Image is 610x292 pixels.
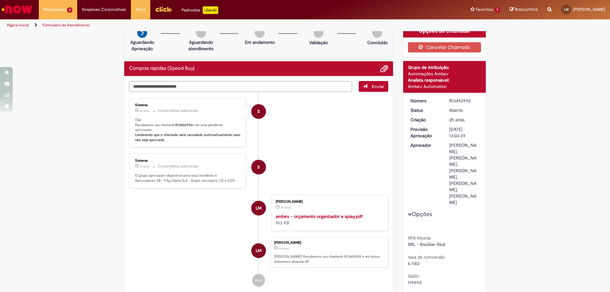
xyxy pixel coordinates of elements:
[186,39,216,52] p: Aguardando atendimento
[408,241,445,247] span: BRL - Brazilian Real
[1,3,33,16] img: ServiceNow
[256,243,261,258] span: LM
[408,77,481,83] div: Analista responsável:
[408,64,481,71] div: Grupo de Atribuição:
[449,107,479,113] div: Aberto
[274,241,385,245] div: [PERSON_NAME]
[140,109,150,113] span: 2h atrás
[136,6,146,13] span: More
[140,165,150,168] span: 2h atrás
[135,173,241,183] p: O grupo aprovador disponível para esse incidente é: Aprovadores SB - F.Ag.Claras Sul - Grupo cerv...
[309,39,328,46] p: Validação
[257,160,260,175] span: S
[359,81,388,92] button: Enviar
[5,19,402,31] ul: Trilhas de página
[129,237,388,268] li: Lucas Zscharnock Martini
[476,6,493,13] span: Favoritos
[135,103,241,107] div: Sistema
[155,4,172,14] img: click_logo_yellow_360x200.png
[140,109,150,113] time: 27/08/2025 15:04:52
[449,117,464,123] span: 2h atrás
[281,206,291,209] span: 2h atrás
[314,28,323,38] img: img-circle-grey.png
[449,117,479,123] div: 27/08/2025 15:04:39
[158,164,199,169] small: Comentários adicionais
[408,254,445,260] b: taxa de conversão
[449,117,464,123] time: 27/08/2025 15:04:39
[408,71,481,77] div: Automações Ambev
[406,117,445,123] dt: Criação
[251,201,266,215] div: Lucas Zscharnock Martini
[408,235,431,241] b: RPA Moeda
[408,42,481,52] button: Cancelar Chamado
[573,7,605,12] span: [PERSON_NAME]
[182,6,218,14] div: Padroniza
[279,247,289,250] time: 27/08/2025 15:04:39
[43,23,90,28] a: Formulário de Atendimento
[175,123,192,127] b: R13452992
[127,39,158,52] p: Aguardando Aprovação
[137,28,147,38] img: arrow-next.png
[257,104,260,119] span: S
[276,214,363,219] a: ambev - orçamento organizador e spray.pdf
[495,7,500,13] span: 7
[408,261,419,266] span: 6.1182
[406,126,445,139] dt: Previsão Aprovação
[82,6,126,13] span: Despesas Corporativas
[281,206,291,209] time: 27/08/2025 15:04:26
[406,98,445,104] dt: Número
[135,132,241,142] b: Lembrando que o chamado será cancelado automaticamente caso não seja aprovado.
[245,39,275,45] p: Em andamento
[408,273,419,279] b: Saldo
[408,280,422,285] span: 11949.5
[515,6,538,12] span: Rascunhos
[279,247,289,250] span: 2h atrás
[449,98,479,104] div: R13452992
[406,142,445,148] dt: Aprovador
[380,65,388,73] button: Adicionar anexos
[256,200,261,216] span: LM
[196,28,206,38] img: img-circle-grey.png
[510,7,538,13] a: Rascunhos
[251,160,266,174] div: System
[251,243,266,258] div: Lucas Zscharnock Martini
[564,7,569,11] span: LM
[129,66,195,71] h2: Compras rápidas (Speed Buy) Histórico de tíquete
[367,39,388,46] p: Concluído
[255,28,265,38] img: img-circle-grey.png
[276,200,382,204] div: [PERSON_NAME]
[449,126,479,139] div: [DATE] 13:04:39
[403,25,486,37] div: Opções do Chamado
[406,107,445,113] dt: Status
[276,213,382,226] div: 153 KB
[7,23,29,28] a: Página inicial
[67,7,72,13] span: 3
[129,81,352,92] textarea: Digite sua mensagem aqui...
[135,159,241,163] div: Sistema
[408,83,481,90] div: Ambev Automation
[203,6,218,14] p: +GenAi
[251,104,266,119] div: System
[372,84,384,89] span: Enviar
[372,28,382,38] img: img-circle-grey.png
[44,6,66,13] span: Requisições
[274,254,385,264] p: [PERSON_NAME]! Recebemos seu chamado R13452992 e em breve estaremos atuando.
[449,142,479,206] div: [PERSON_NAME], [PERSON_NAME], [PERSON_NAME], [PERSON_NAME], [PERSON_NAME]
[158,108,199,113] small: Comentários adicionais
[140,165,150,168] time: 27/08/2025 15:04:48
[135,118,241,143] p: Olá! Recebemos seu chamado e ele esta pendente aprovação.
